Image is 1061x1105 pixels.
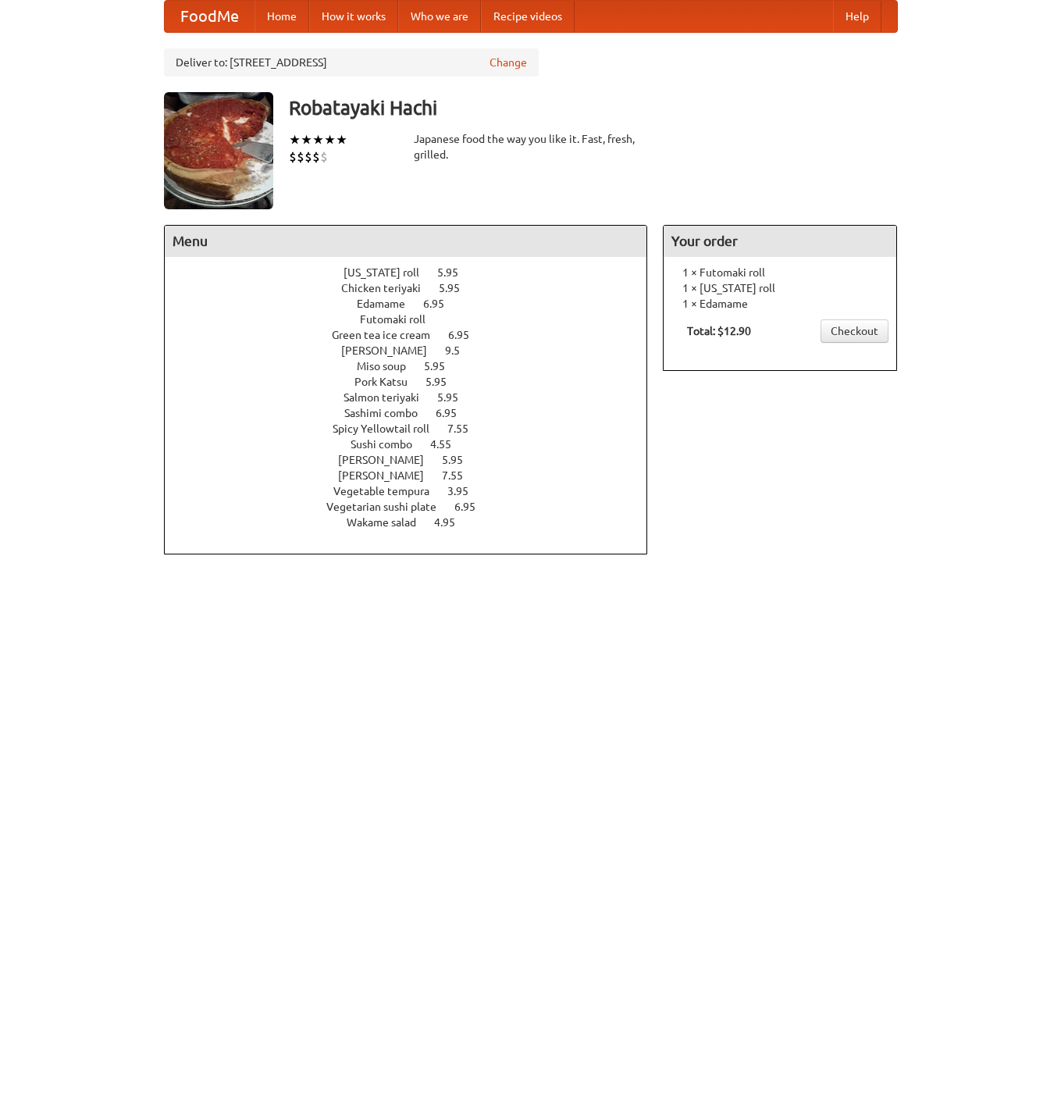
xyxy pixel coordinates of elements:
[357,298,421,310] span: Edamame
[439,282,475,294] span: 5.95
[309,1,398,32] a: How it works
[354,376,423,388] span: Pork Katsu
[341,344,443,357] span: [PERSON_NAME]
[165,1,255,32] a: FoodMe
[430,438,467,451] span: 4.55
[687,325,751,337] b: Total: $12.90
[332,329,446,341] span: Green tea ice cream
[442,454,479,466] span: 5.95
[333,422,445,435] span: Spicy Yellowtail roll
[344,266,435,279] span: [US_STATE] roll
[354,376,475,388] a: Pork Katsu 5.95
[289,148,297,166] li: $
[344,266,487,279] a: [US_STATE] roll 5.95
[255,1,309,32] a: Home
[357,298,473,310] a: Edamame 6.95
[333,422,497,435] a: Spicy Yellowtail roll 7.55
[289,131,301,148] li: ★
[481,1,575,32] a: Recipe videos
[344,407,486,419] a: Sashimi combo 6.95
[341,344,489,357] a: [PERSON_NAME] 9.5
[437,391,474,404] span: 5.95
[436,407,472,419] span: 6.95
[344,391,435,404] span: Salmon teriyaki
[423,298,460,310] span: 6.95
[304,148,312,166] li: $
[414,131,648,162] div: Japanese food the way you like it. Fast, fresh, grilled.
[312,131,324,148] li: ★
[351,438,480,451] a: Sushi combo 4.55
[164,48,539,77] div: Deliver to: [STREET_ADDRESS]
[333,485,445,497] span: Vegetable tempura
[165,226,647,257] h4: Menu
[338,454,440,466] span: [PERSON_NAME]
[360,313,441,326] span: Futomaki roll
[347,516,484,529] a: Wakame salad 4.95
[448,329,485,341] span: 6.95
[326,501,504,513] a: Vegetarian sushi plate 6.95
[341,282,489,294] a: Chicken teriyaki 5.95
[447,422,484,435] span: 7.55
[332,329,498,341] a: Green tea ice cream 6.95
[821,319,888,343] a: Checkout
[333,485,497,497] a: Vegetable tempura 3.95
[454,501,491,513] span: 6.95
[447,485,484,497] span: 3.95
[671,296,888,312] li: 1 × Edamame
[490,55,527,70] a: Change
[324,131,336,148] li: ★
[360,313,470,326] a: Futomaki roll
[671,265,888,280] li: 1 × Futomaki roll
[289,92,898,123] h3: Robatayaki Hachi
[442,469,479,482] span: 7.55
[341,282,436,294] span: Chicken teriyaki
[437,266,474,279] span: 5.95
[445,344,475,357] span: 9.5
[664,226,896,257] h4: Your order
[336,131,347,148] li: ★
[671,280,888,296] li: 1 × [US_STATE] roll
[320,148,328,166] li: $
[425,376,462,388] span: 5.95
[357,360,422,372] span: Miso soup
[833,1,881,32] a: Help
[338,469,492,482] a: [PERSON_NAME] 7.55
[301,131,312,148] li: ★
[297,148,304,166] li: $
[357,360,474,372] a: Miso soup 5.95
[338,454,492,466] a: [PERSON_NAME] 5.95
[398,1,481,32] a: Who we are
[312,148,320,166] li: $
[434,516,471,529] span: 4.95
[326,501,452,513] span: Vegetarian sushi plate
[424,360,461,372] span: 5.95
[344,407,433,419] span: Sashimi combo
[344,391,487,404] a: Salmon teriyaki 5.95
[351,438,428,451] span: Sushi combo
[338,469,440,482] span: [PERSON_NAME]
[164,92,273,209] img: angular.jpg
[347,516,432,529] span: Wakame salad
